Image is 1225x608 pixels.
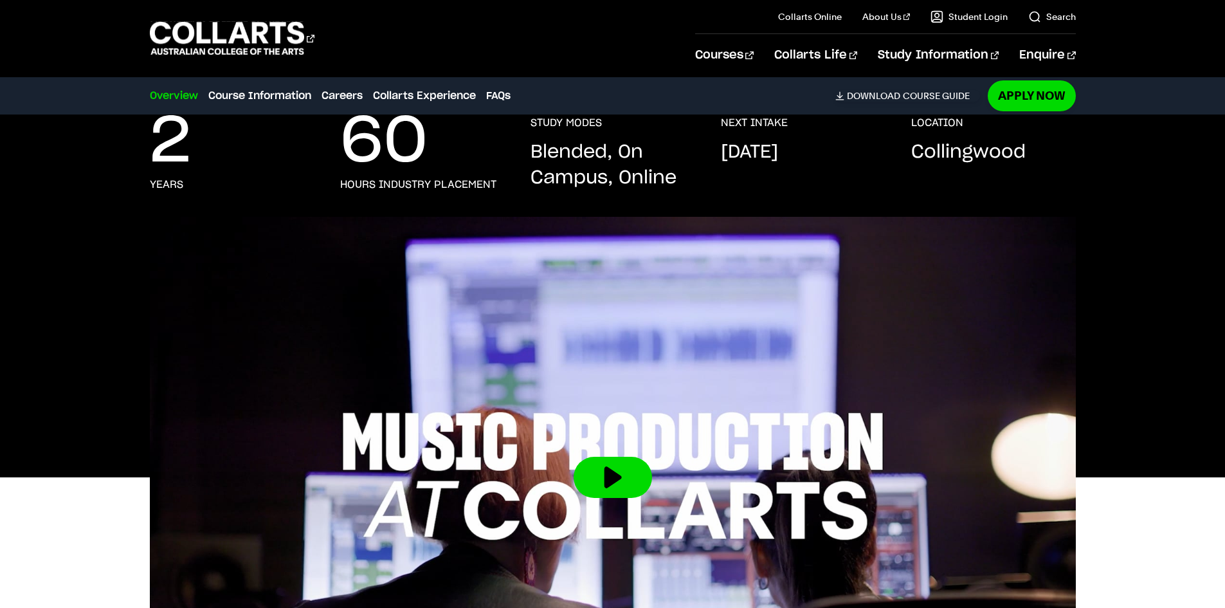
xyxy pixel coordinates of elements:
p: Blended, On Campus, Online [531,140,695,191]
a: Courses [695,34,754,77]
p: 2 [150,116,191,168]
a: Collarts Life [774,34,857,77]
a: Course Information [208,88,311,104]
a: Apply Now [988,80,1076,111]
a: About Us [862,10,910,23]
a: Study Information [878,34,999,77]
p: Collingwood [911,140,1026,165]
p: [DATE] [721,140,778,165]
a: Collarts Online [778,10,842,23]
a: FAQs [486,88,511,104]
h3: STUDY MODES [531,116,602,129]
a: Collarts Experience [373,88,476,104]
div: Go to homepage [150,20,314,57]
span: Download [847,90,900,102]
a: Search [1028,10,1076,23]
a: Enquire [1019,34,1075,77]
p: 60 [340,116,428,168]
a: DownloadCourse Guide [835,90,980,102]
a: Overview [150,88,198,104]
h3: NEXT INTAKE [721,116,788,129]
a: Careers [322,88,363,104]
h3: Years [150,178,183,191]
h3: LOCATION [911,116,963,129]
h3: hours industry placement [340,178,496,191]
a: Student Login [930,10,1008,23]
